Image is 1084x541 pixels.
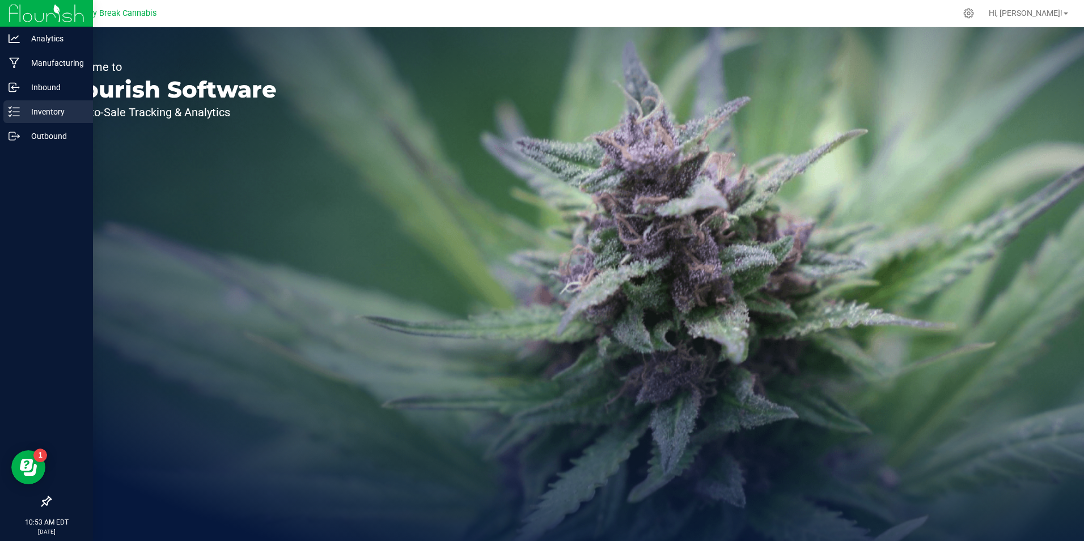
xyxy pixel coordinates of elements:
inline-svg: Analytics [9,33,20,44]
p: Seed-to-Sale Tracking & Analytics [61,107,277,118]
p: Inventory [20,105,88,119]
inline-svg: Inbound [9,82,20,93]
p: Inbound [20,81,88,94]
p: Outbound [20,129,88,143]
p: Flourish Software [61,78,277,101]
p: [DATE] [5,527,88,536]
p: Analytics [20,32,88,45]
div: Manage settings [962,8,976,19]
iframe: Resource center unread badge [33,449,47,462]
p: 10:53 AM EDT [5,517,88,527]
inline-svg: Outbound [9,130,20,142]
iframe: Resource center [11,450,45,484]
inline-svg: Manufacturing [9,57,20,69]
p: Welcome to [61,61,277,73]
span: Lucky Break Cannabis [75,9,156,18]
inline-svg: Inventory [9,106,20,117]
span: Hi, [PERSON_NAME]! [989,9,1062,18]
p: Manufacturing [20,56,88,70]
